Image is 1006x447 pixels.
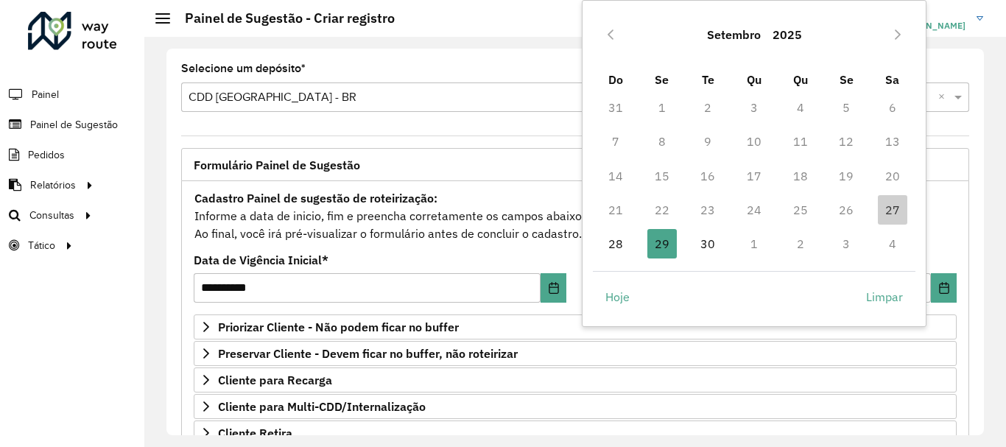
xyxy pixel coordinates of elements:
span: Relatórios [30,177,76,193]
span: Priorizar Cliente - Não podem ficar no buffer [218,321,459,333]
span: Qu [747,72,761,87]
td: 6 [870,91,916,124]
td: 30 [685,227,731,261]
span: 28 [601,229,630,258]
span: Te [702,72,714,87]
td: 1 [731,227,778,261]
span: Pedidos [28,147,65,163]
td: 24 [731,193,778,227]
span: Cliente Retira [218,427,292,439]
span: 29 [647,229,677,258]
span: Se [655,72,669,87]
span: Painel de Sugestão [30,117,118,133]
h2: Painel de Sugestão - Criar registro [170,10,395,27]
td: 3 [731,91,778,124]
td: 20 [870,159,916,193]
button: Choose Date [541,273,566,303]
button: Choose Month [701,17,767,52]
span: Hoje [605,288,630,306]
td: 4 [870,227,916,261]
label: Data de Vigência Inicial [194,251,328,269]
td: 2 [685,91,731,124]
span: Clear all [938,88,951,106]
td: 16 [685,159,731,193]
span: Do [608,72,623,87]
a: Cliente Retira [194,420,957,446]
strong: Cadastro Painel de sugestão de roteirização: [194,191,437,205]
td: 4 [777,91,823,124]
span: Cliente para Multi-CDD/Internalização [218,401,426,412]
a: Priorizar Cliente - Não podem ficar no buffer [194,314,957,339]
td: 31 [593,91,639,124]
td: 2 [777,227,823,261]
a: Cliente para Multi-CDD/Internalização [194,394,957,419]
span: 27 [878,195,907,225]
a: Cliente para Recarga [194,367,957,393]
td: 1 [639,91,685,124]
button: Choose Year [767,17,808,52]
td: 12 [823,124,870,158]
td: 29 [639,227,685,261]
label: Selecione um depósito [181,60,306,77]
span: Limpar [866,288,903,306]
td: 22 [639,193,685,227]
span: Qu [793,72,808,87]
span: Consultas [29,208,74,223]
td: 17 [731,159,778,193]
td: 8 [639,124,685,158]
td: 26 [823,193,870,227]
span: Formulário Painel de Sugestão [194,159,360,171]
td: 14 [593,159,639,193]
td: 9 [685,124,731,158]
td: 10 [731,124,778,158]
button: Previous Month [599,23,622,46]
a: Preservar Cliente - Devem ficar no buffer, não roteirizar [194,341,957,366]
span: Tático [28,238,55,253]
button: Limpar [854,282,915,312]
span: Se [840,72,854,87]
td: 19 [823,159,870,193]
td: 5 [823,91,870,124]
td: 28 [593,227,639,261]
span: Preservar Cliente - Devem ficar no buffer, não roteirizar [218,348,518,359]
button: Next Month [886,23,910,46]
td: 11 [777,124,823,158]
td: 7 [593,124,639,158]
span: Cliente para Recarga [218,374,332,386]
td: 18 [777,159,823,193]
button: Choose Date [931,273,957,303]
span: 30 [693,229,722,258]
td: 27 [870,193,916,227]
td: 21 [593,193,639,227]
td: 23 [685,193,731,227]
span: Painel [32,87,59,102]
td: 13 [870,124,916,158]
div: Informe a data de inicio, fim e preencha corretamente os campos abaixo. Ao final, você irá pré-vi... [194,189,957,243]
td: 25 [777,193,823,227]
td: 15 [639,159,685,193]
td: 3 [823,227,870,261]
span: Sa [885,72,899,87]
button: Hoje [593,282,642,312]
